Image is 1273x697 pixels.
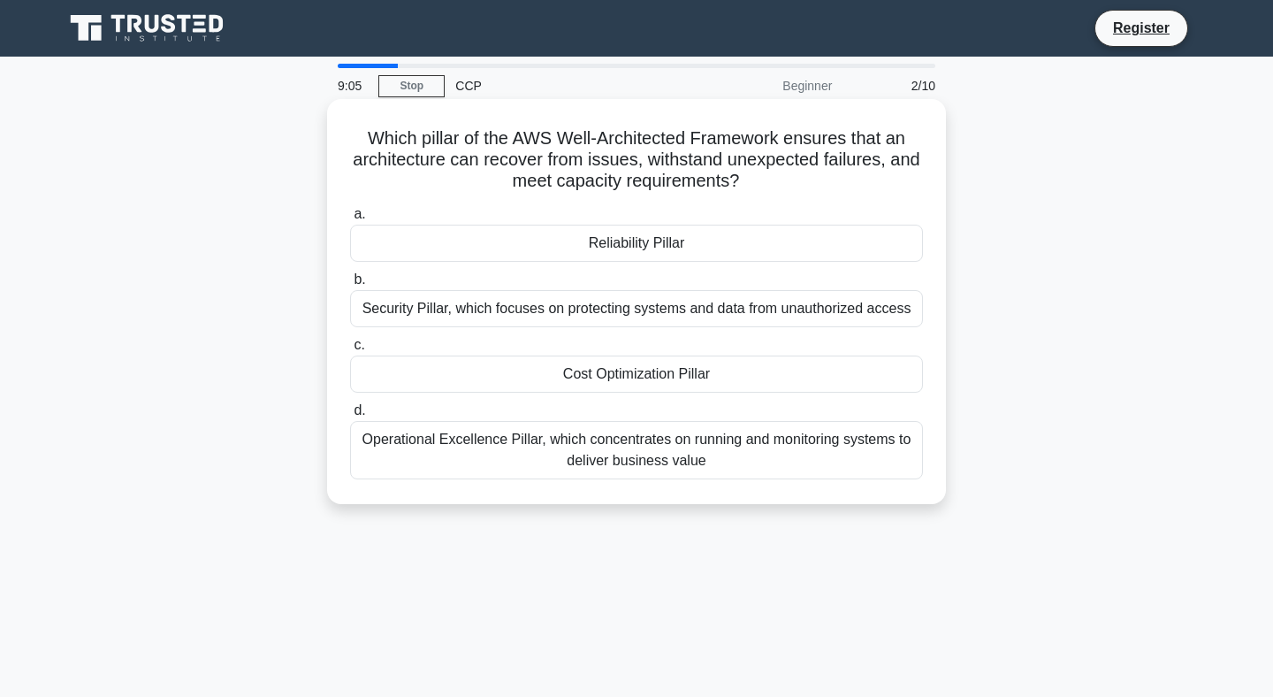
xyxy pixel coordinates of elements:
[1102,17,1180,39] a: Register
[354,402,365,417] span: d.
[842,68,946,103] div: 2/10
[354,272,365,287] span: b.
[350,225,923,262] div: Reliability Pillar
[350,421,923,479] div: Operational Excellence Pillar, which concentrates on running and monitoring systems to deliver bu...
[327,68,378,103] div: 9:05
[350,290,923,327] div: Security Pillar, which focuses on protecting systems and data from unauthorized access
[688,68,842,103] div: Beginner
[445,68,688,103] div: CCP
[348,127,925,193] h5: Which pillar of the AWS Well-Architected Framework ensures that an architecture can recover from ...
[354,337,364,352] span: c.
[354,206,365,221] span: a.
[378,75,445,97] a: Stop
[350,356,923,393] div: Cost Optimization Pillar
